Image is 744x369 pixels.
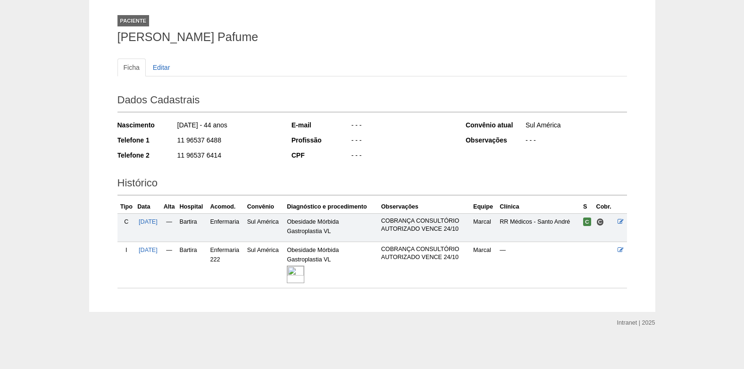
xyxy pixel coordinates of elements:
[117,31,627,43] h1: [PERSON_NAME] Pafume
[381,217,469,233] p: COBRANÇA CONSULTÓRIO AUTORIZADO VENCE 24/10
[525,120,627,132] div: Sul América
[119,217,134,226] div: C
[351,151,453,162] div: - - -
[617,318,655,327] div: Intranet | 2025
[466,135,525,145] div: Observações
[208,200,245,214] th: Acomod.
[139,218,158,225] a: [DATE]
[147,59,176,76] a: Editar
[117,135,176,145] div: Telefone 1
[117,91,627,112] h2: Dados Cadastrais
[117,59,146,76] a: Ficha
[161,213,178,242] td: —
[208,213,245,242] td: Enfermaria
[117,151,176,160] div: Telefone 2
[583,218,591,226] span: Confirmada
[176,151,279,162] div: 11 96537 6414
[471,213,498,242] td: Marcal
[119,245,134,255] div: I
[596,218,604,226] span: Consultório
[471,200,498,214] th: Equipe
[285,200,379,214] th: Diagnóstico e procedimento
[285,242,379,288] td: Obesidade Mórbida Gastroplastia VL
[498,242,581,288] td: —
[176,120,279,132] div: [DATE] - 44 anos
[178,242,209,288] td: Bartira
[178,200,209,214] th: Hospital
[117,200,136,214] th: Tipo
[117,120,176,130] div: Nascimento
[351,120,453,132] div: - - -
[139,247,158,253] a: [DATE]
[161,242,178,288] td: —
[525,135,627,147] div: - - -
[285,213,379,242] td: Obesidade Mórbida Gastroplastia VL
[292,120,351,130] div: E-mail
[292,151,351,160] div: CPF
[466,120,525,130] div: Convênio atual
[381,245,469,261] p: COBRANÇA CONSULTÓRIO AUTORIZADO VENCE 24/10
[351,135,453,147] div: - - -
[135,200,161,214] th: Data
[208,242,245,288] td: Enfermaria 222
[292,135,351,145] div: Profissão
[117,15,150,26] div: Paciente
[245,200,285,214] th: Convênio
[498,213,581,242] td: RR Médicos - Santo André
[581,200,594,214] th: S
[379,200,471,214] th: Observações
[117,174,627,195] h2: Histórico
[498,200,581,214] th: Clínica
[594,200,616,214] th: Cobr.
[178,213,209,242] td: Bartira
[245,242,285,288] td: Sul América
[161,200,178,214] th: Alta
[471,242,498,288] td: Marcal
[176,135,279,147] div: 11 96537 6488
[245,213,285,242] td: Sul América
